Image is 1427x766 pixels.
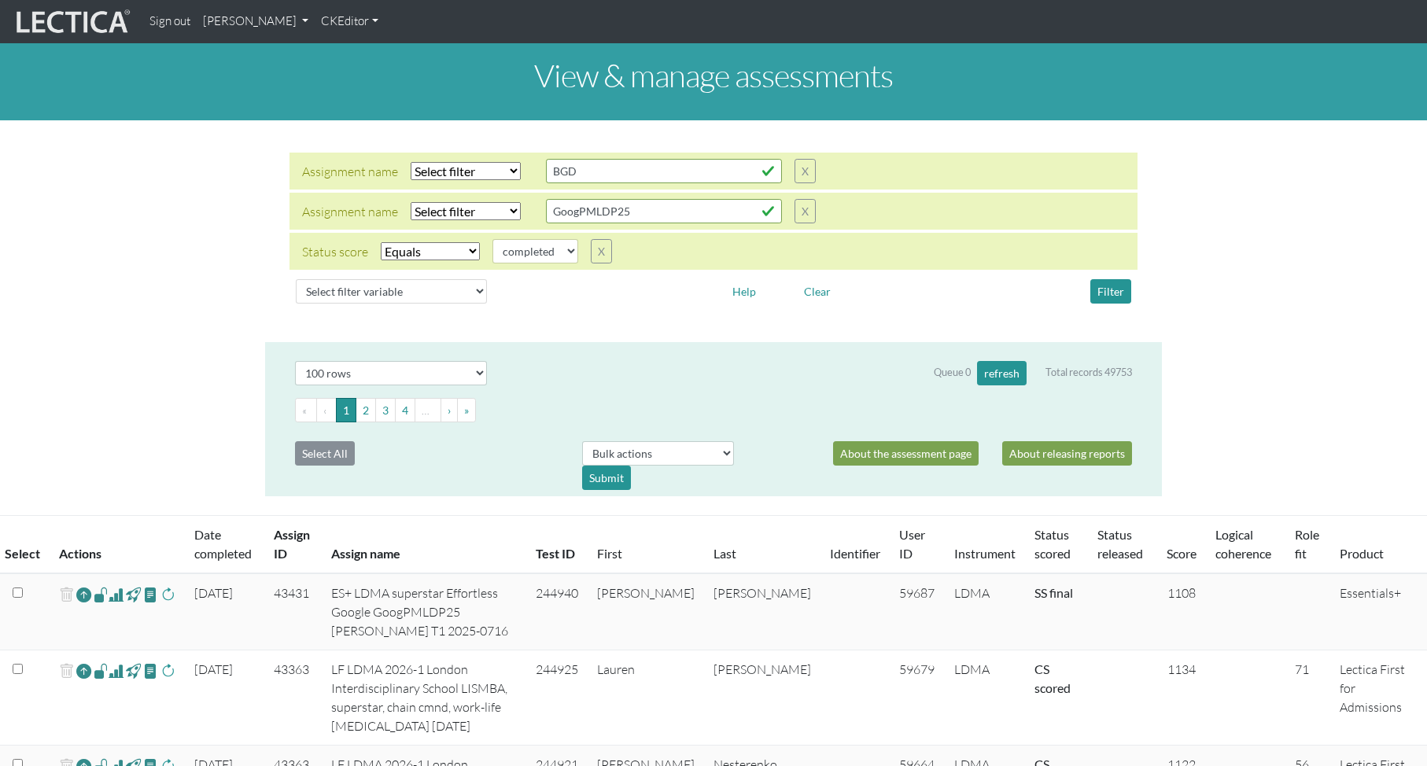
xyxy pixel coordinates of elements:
[1167,585,1196,601] span: 1108
[322,516,526,574] th: Assign name
[295,441,355,466] button: Select All
[945,573,1025,650] td: LDMA
[797,279,838,304] button: Clear
[977,361,1027,385] button: refresh
[109,661,124,680] span: Analyst score
[13,7,131,37] img: lecticalive
[315,6,385,37] a: CKEditor
[526,650,588,746] td: 244925
[143,6,197,37] a: Sign out
[264,573,321,650] td: 43431
[1034,527,1071,561] a: Status scored
[302,162,398,181] div: Assignment name
[526,573,588,650] td: 244940
[59,584,74,606] span: delete
[526,516,588,574] th: Test ID
[264,650,321,746] td: 43363
[302,202,398,221] div: Assignment name
[160,585,175,604] span: rescore
[704,650,820,746] td: [PERSON_NAME]
[713,546,736,561] a: Last
[1002,441,1132,466] a: About releasing reports
[1295,527,1319,561] a: Role fit
[704,573,820,650] td: [PERSON_NAME]
[795,159,816,183] button: X
[899,527,925,561] a: User ID
[94,661,109,679] span: view
[954,546,1016,561] a: Instrument
[185,573,264,650] td: [DATE]
[50,516,185,574] th: Actions
[126,585,141,603] span: view
[264,516,321,574] th: Assign ID
[94,585,109,603] span: view
[1167,546,1197,561] a: Score
[934,361,1132,385] div: Queue 0 Total records 49753
[395,398,415,422] button: Go to page 4
[890,573,945,650] td: 59687
[322,650,526,746] td: LF LDMA 2026-1 London Interdisciplinary School LISMBA, superstar, chain cmnd, work-life [MEDICAL_...
[725,282,763,297] a: Help
[109,585,124,604] span: Analyst score
[833,441,979,466] a: About the assessment page
[588,650,704,746] td: Lauren
[76,584,91,606] a: Reopen
[588,573,704,650] td: [PERSON_NAME]
[143,585,158,603] span: view
[356,398,376,422] button: Go to page 2
[1330,650,1427,746] td: Lectica First for Admissions
[1295,661,1309,677] span: 71
[322,573,526,650] td: ES+ LDMA superstar Effortless Google GoogPMLDP25 [PERSON_NAME] T1 2025-0716
[1034,661,1071,695] a: Completed = assessment has been completed; CS scored = assessment has been CLAS scored; LS scored...
[197,6,315,37] a: [PERSON_NAME]
[76,660,91,683] a: Reopen
[725,279,763,304] button: Help
[1167,661,1196,677] span: 1134
[1090,279,1131,304] button: Filter
[336,398,356,422] button: Go to page 1
[441,398,458,422] button: Go to next page
[582,466,631,490] div: Submit
[302,242,368,261] div: Status score
[143,661,158,679] span: view
[1340,546,1384,561] a: Product
[375,398,396,422] button: Go to page 3
[194,527,252,561] a: Date completed
[830,546,880,561] a: Identifier
[1034,585,1073,600] a: Completed = assessment has been completed; CS scored = assessment has been CLAS scored; LS scored...
[1215,527,1271,561] a: Logical coherence
[59,660,74,683] span: delete
[597,546,622,561] a: First
[890,650,945,746] td: 59679
[160,661,175,680] span: rescore
[795,199,816,223] button: X
[185,650,264,746] td: [DATE]
[1097,527,1143,561] a: Status released
[126,661,141,679] span: view
[295,398,1132,422] ul: Pagination
[1330,573,1427,650] td: Essentials+
[457,398,476,422] button: Go to last page
[945,650,1025,746] td: LDMA
[591,239,612,263] button: X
